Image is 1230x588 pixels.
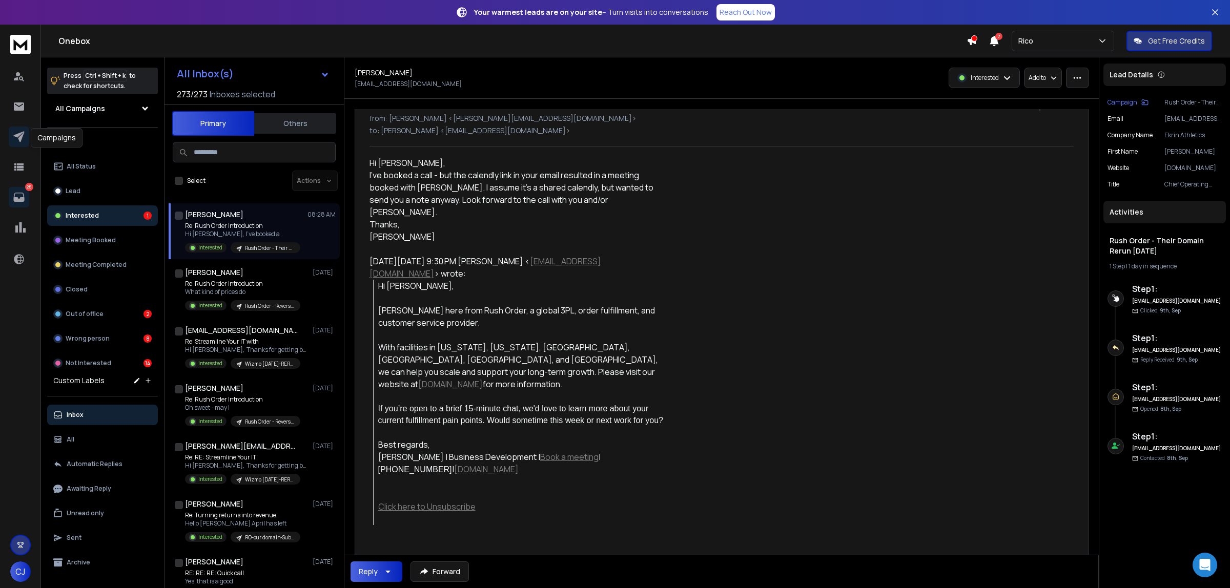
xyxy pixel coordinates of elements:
h6: [EMAIL_ADDRESS][DOMAIN_NAME] [1132,395,1222,403]
p: Interested [198,302,222,309]
p: Wrong person [66,334,110,343]
div: [DATE][DATE] 9:30 PM [PERSON_NAME] < > wrote: [370,255,669,280]
p: Chief Operating Officer [1164,180,1222,188]
p: All Status [67,162,96,171]
button: Out of office2 [47,304,158,324]
button: Archive [47,552,158,573]
p: Get Free Credits [1148,36,1205,46]
p: [DATE] [313,268,336,277]
h6: Step 1 : [1132,332,1222,344]
button: Forward [411,561,469,582]
p: RE: RE: RE: Quick call [185,569,300,577]
p: 25 [25,183,33,191]
h1: [PERSON_NAME][EMAIL_ADDRESS][DOMAIN_NAME] [185,441,298,451]
p: Awaiting Reply [67,485,111,493]
h1: Onebox [58,35,967,47]
h1: [PERSON_NAME] [355,68,413,78]
div: 8 [143,334,152,343]
a: Reach Out Now [716,4,775,20]
p: Add to [1029,74,1046,82]
div: Hi [PERSON_NAME], [378,280,669,292]
button: Sent [47,528,158,548]
button: Get Free Credits [1126,31,1212,51]
h6: Step 1 : [1132,283,1222,295]
p: Lead Details [1110,70,1153,80]
span: 9th, Sep [1160,307,1181,314]
p: Contacted [1140,454,1188,462]
button: Meeting Booked [47,230,158,250]
p: Hi [PERSON_NAME], Thanks for getting back [185,346,308,354]
p: Ekrin Athletics [1164,131,1222,139]
div: Reply [359,566,378,577]
p: Email [1108,115,1123,123]
button: CJ [10,561,31,582]
p: [PERSON_NAME] [1164,148,1222,156]
button: Reply [351,561,402,582]
p: Re: Rush Order Introduction [185,222,300,230]
p: Inbox [67,411,84,419]
button: Primary [172,111,254,136]
p: – Turn visits into conversations [474,7,708,17]
h3: Custom Labels [53,375,105,386]
div: 1 [143,212,152,220]
h6: [EMAIL_ADDRESS][DOMAIN_NAME] [1132,346,1222,354]
p: [EMAIL_ADDRESS][DOMAIN_NAME] [355,80,462,88]
div: 2 [143,310,152,318]
p: Interested [198,244,222,251]
p: Re: Rush Order Introduction [185,280,300,288]
button: All Campaigns [47,98,158,119]
a: [DOMAIN_NAME] [454,464,519,475]
div: [PERSON_NAME] [370,230,669,243]
div: | [1110,262,1220,270]
p: [DATE] [313,384,336,392]
h1: [PERSON_NAME] [185,383,243,393]
button: All Inbox(s) [169,64,338,84]
p: Interested [971,74,999,82]
p: [DATE] [313,558,336,566]
p: Interested [66,212,99,220]
p: from: [PERSON_NAME] <[PERSON_NAME][EMAIL_ADDRESS][DOMAIN_NAME]> [370,113,1074,123]
h1: [PERSON_NAME] [185,499,243,509]
p: Rush Order - Their Domain Rerun [DATE] [245,244,294,252]
p: Meeting Completed [66,261,127,269]
p: Reply Received [1140,356,1198,364]
p: Title [1108,180,1119,188]
p: Re: Streamline Your IT with [185,338,308,346]
p: Hello [PERSON_NAME] April has left [185,519,300,528]
div: Activities [1103,201,1226,223]
p: Interested [198,475,222,483]
button: Automatic Replies [47,454,158,474]
button: Closed [47,279,158,300]
p: Interested [198,417,222,425]
p: Wizmo [DATE]-RERUN [DATE] [245,476,294,484]
span: 1 day in sequence [1129,262,1177,270]
p: Wizmo [DATE]-RERUN [DATE] [245,360,294,368]
p: RO-our domain-Sub [DATE] [245,534,294,541]
p: Yes, that is a good [185,577,300,585]
p: Re: Turning returns into revenue [185,511,300,519]
button: Campaign [1108,98,1149,107]
p: Automatic Replies [67,460,122,468]
p: Press to check for shortcuts. [64,71,136,91]
button: Wrong person8 [47,328,158,349]
p: [DATE] [313,442,336,450]
button: All Status [47,156,158,177]
p: Rush Order - Reverse Logistics [DATE] Sub [DATE] [245,418,294,426]
h1: All Inbox(s) [177,69,234,79]
strong: Your warmest leads are on your site [474,7,602,17]
p: Lead [66,187,80,195]
span: 273 / 273 [177,88,208,100]
button: Others [254,112,336,135]
p: [DATE] [313,500,336,508]
p: Re: Rush Order Introduction [185,395,300,404]
img: logo [10,35,31,54]
h1: Rush Order - Their Domain Rerun [DATE] [1110,236,1220,256]
button: Not Interested14 [47,353,158,373]
span: 9th, Sep [1177,356,1198,363]
button: Meeting Completed [47,255,158,275]
p: Interested [198,533,222,541]
div: Best regards, [378,438,669,451]
p: Rico [1018,36,1037,46]
div: Campaigns [31,128,83,148]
